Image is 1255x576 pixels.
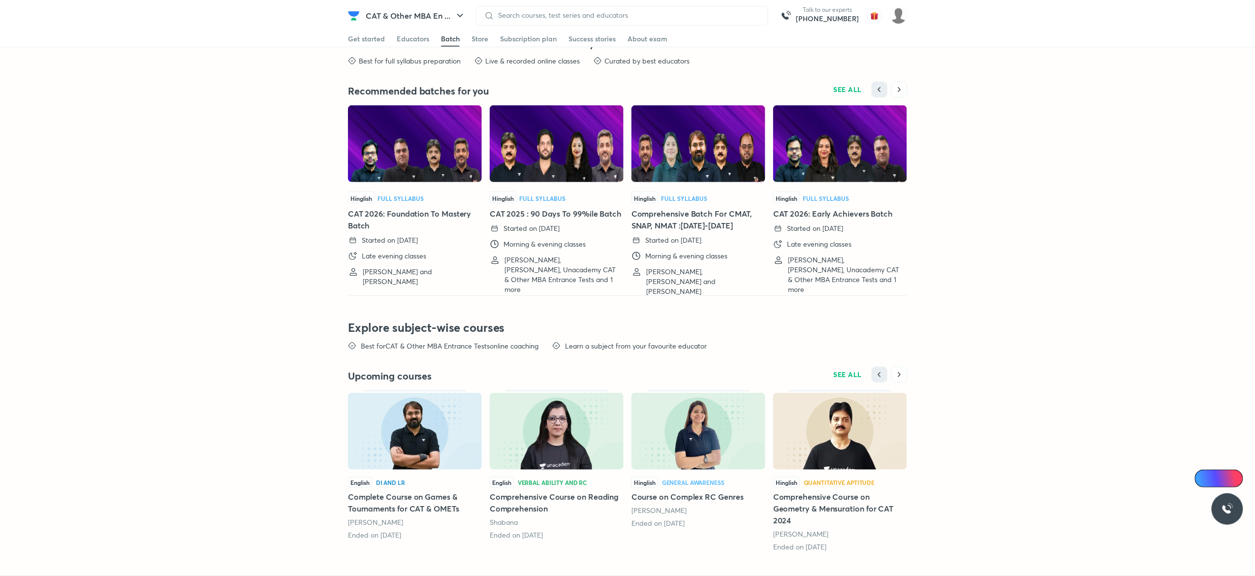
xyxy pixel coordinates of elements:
[631,208,765,231] h5: Comprehensive Batch For CMAT, SNAP, NMAT :[DATE]-[DATE]
[490,491,624,514] h5: Comprehensive Course on Reading Comprehension
[490,517,624,527] div: Shabana
[787,239,851,249] p: Late evening classes
[503,239,586,249] p: Morning & evening classes
[518,480,587,485] div: Verbal Ability and RC
[773,491,907,526] h5: Comprehensive Course on Geometry & Mensuration for CAT 2024
[646,267,757,296] p: [PERSON_NAME], [PERSON_NAME] and [PERSON_NAME]
[1211,475,1237,482] span: Ai Doubts
[441,31,460,47] a: Batch
[631,390,765,529] a: Course on Complex RC Genres
[773,477,800,488] span: Hinglish
[397,31,429,47] a: Educators
[773,208,907,220] h5: CAT 2026: Early Achievers Batch
[631,477,658,488] span: Hinglish
[359,56,461,66] p: Best for full syllabus preparation
[492,194,514,202] span: Hinglish
[645,251,727,261] p: Morning & evening classes
[348,208,482,231] h5: CAT 2026: Foundation To Mastery Batch
[362,235,418,245] p: Started on [DATE]
[890,7,907,24] img: Nilesh
[348,85,627,97] h4: Recommended batches for you
[348,320,907,335] h3: Explore subject-wise courses
[828,367,868,383] button: SEE ALL
[773,105,907,182] img: Thumbnail
[834,371,862,378] span: SEE ALL
[773,542,907,552] div: Ended on 22nd Jun
[867,8,882,24] img: avatar
[490,530,624,540] div: Ended on 20th May
[377,194,424,202] span: Full Syllabus
[348,477,372,488] span: English
[348,105,482,182] img: Thumbnail
[804,480,875,485] div: Quantitative Aptitude
[471,34,488,44] div: Store
[773,529,907,539] div: Lokesh Agarwal
[645,235,701,245] p: Started on [DATE]
[348,517,482,527] div: Ronakkumar Shah
[631,518,765,528] div: Ended on 4th Jun
[500,31,557,47] a: Subscription plan
[348,34,385,44] div: Get started
[485,56,580,66] p: Live & recorded online classes
[568,34,616,44] div: Success stories
[634,194,656,202] span: Hinglish
[773,529,828,539] a: [PERSON_NAME]
[519,194,565,202] span: Full Syllabus
[627,34,667,44] div: About exam
[504,255,616,294] p: [PERSON_NAME], [PERSON_NAME], Unacademy CAT & Other MBA Entrance Tests and 1 more
[662,480,724,485] div: General Awareness
[363,267,474,287] p: [PERSON_NAME] and [PERSON_NAME]
[1195,470,1243,487] a: Ai Doubts
[631,506,687,515] a: [PERSON_NAME]
[828,82,868,97] button: SEE ALL
[361,341,538,351] p: Best for CAT & Other MBA Entrance Tests online coaching
[376,480,405,485] div: DI and LR
[490,105,624,182] img: Thumbnail
[348,10,360,22] img: Company Logo
[471,31,488,47] a: Store
[787,224,843,233] p: Started on [DATE]
[490,477,514,488] span: English
[490,208,624,220] h5: CAT 2025 : 90 Days To 99%ile Batch
[568,31,616,47] a: Success stories
[565,341,707,351] p: Learn a subject from your favourite educator
[490,517,518,527] a: Shabana
[796,14,859,24] a: [PHONE_NUMBER]
[631,105,765,182] img: Thumbnail
[500,34,557,44] div: Subscription plan
[490,390,624,541] a: Comprehensive Course on Reading Comprehension
[631,506,765,515] div: Karishma Vanvani
[350,194,372,202] span: Hinglish
[348,31,385,47] a: Get started
[1201,475,1209,482] img: Icon
[1222,503,1233,515] img: ttu
[776,6,796,26] img: call-us
[494,11,760,19] input: Search courses, test series and educators
[362,251,426,261] p: Late evening classes
[773,390,907,552] a: Comprehensive Course on Geometry & Mensuration for CAT 2024
[604,56,690,66] p: Curated by best educators
[788,255,899,294] p: [PERSON_NAME], [PERSON_NAME], Unacademy CAT & Other MBA Entrance Tests and 1 more
[503,224,560,233] p: Started on [DATE]
[397,34,429,44] div: Educators
[348,390,482,541] a: Complete Course on Games & Tournaments for CAT & OMETs
[627,31,667,47] a: About exam
[441,34,460,44] div: Batch
[360,6,472,26] button: CAT & Other MBA En ...
[834,86,862,93] span: SEE ALL
[348,370,627,383] h4: Upcoming courses
[796,6,859,14] p: Talk to our experts
[348,517,403,527] a: [PERSON_NAME]
[803,194,849,202] span: Full Syllabus
[348,530,482,540] div: Ended on 11th May
[661,194,707,202] span: Full Syllabus
[631,491,765,503] h5: Course on Complex RC Genres
[776,194,797,202] span: Hinglish
[348,491,482,514] h5: Complete Course on Games & Tournaments for CAT & OMETs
